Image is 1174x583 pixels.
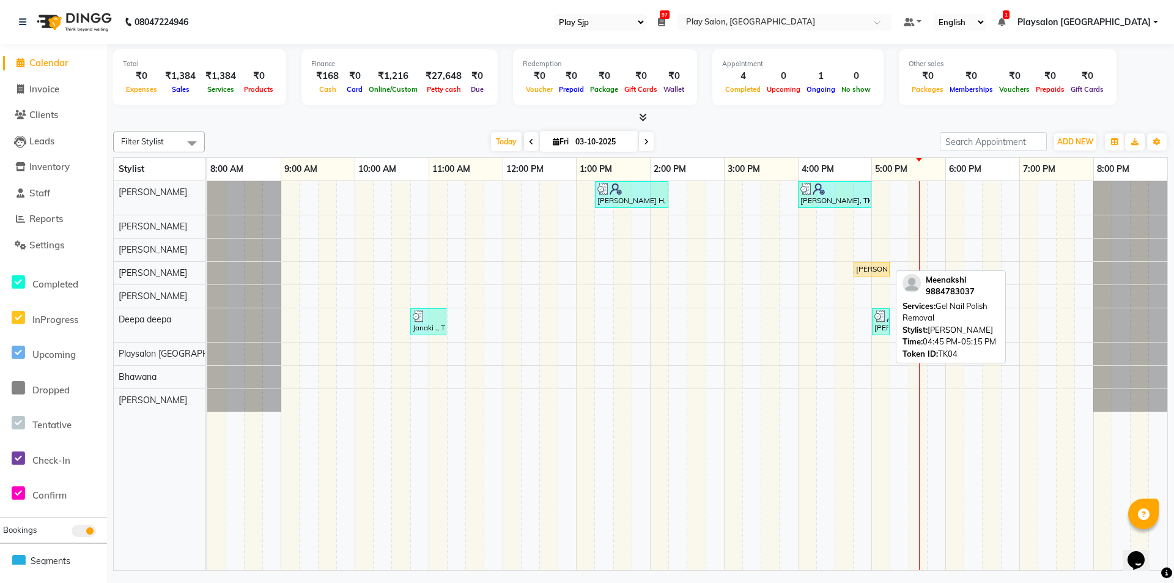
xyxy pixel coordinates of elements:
span: Filter Stylist [121,136,164,146]
div: ₹0 [660,69,687,83]
span: Services [204,85,237,94]
div: 4 [722,69,764,83]
div: Other sales [909,59,1107,69]
a: 8:00 AM [207,160,246,178]
b: 08047224946 [135,5,188,39]
div: ₹1,216 [366,69,421,83]
span: Wallet [660,85,687,94]
span: [PERSON_NAME] [119,221,187,232]
div: ₹0 [123,69,160,83]
a: 12:00 PM [503,160,547,178]
span: Clients [29,109,58,121]
a: 9:00 AM [281,160,320,178]
div: 0 [838,69,874,83]
span: Petty cash [424,85,464,94]
a: 5:00 PM [872,160,910,178]
span: Stylist: [903,325,928,335]
span: Vouchers [996,85,1033,94]
input: Search Appointment [940,132,1047,151]
span: ADD NEW [1057,137,1093,146]
span: [PERSON_NAME] [119,244,187,255]
div: Total [123,59,276,69]
span: Playsalon [GEOGRAPHIC_DATA] [1017,16,1151,29]
a: 8:00 PM [1094,160,1132,178]
div: ₹0 [1033,69,1068,83]
span: Prepaid [556,85,587,94]
span: InProgress [32,314,78,325]
span: Tentative [32,419,72,431]
span: Sales [169,85,193,94]
span: Gel Nail Polish Removal [903,301,988,323]
span: Time: [903,336,923,346]
span: Upcoming [764,85,803,94]
span: Reports [29,213,63,225]
a: 2:00 PM [651,160,689,178]
span: Due [468,85,487,94]
div: ₹1,384 [201,69,241,83]
div: ₹27,648 [421,69,467,83]
div: ₹0 [467,69,488,83]
span: Dropped [32,384,70,396]
span: [PERSON_NAME] [119,291,187,302]
span: No show [838,85,874,94]
span: Fri [550,137,572,146]
div: ₹0 [621,69,660,83]
div: [PERSON_NAME], TK03, 04:00 PM-05:00 PM, Hair Cut [DEMOGRAPHIC_DATA] (Stylist) [799,183,870,206]
span: [PERSON_NAME] [119,395,187,406]
div: 0 [764,69,803,83]
span: Cash [316,85,339,94]
span: Online/Custom [366,85,421,94]
div: ₹0 [996,69,1033,83]
span: [PERSON_NAME] [119,187,187,198]
span: Packages [909,85,947,94]
span: Services: [903,301,936,311]
div: ₹0 [909,69,947,83]
span: Stylist [119,163,144,174]
div: ₹0 [344,69,366,83]
div: 04:45 PM-05:15 PM [903,336,999,348]
div: ₹0 [241,69,276,83]
div: TK04 [903,348,999,360]
span: Settings [29,239,64,251]
div: ₹1,384 [160,69,201,83]
span: Completed [32,278,78,290]
div: ₹0 [556,69,587,83]
input: 2025-10-03 [572,133,633,151]
span: Bookings [3,525,37,535]
span: Token ID: [903,349,938,358]
a: 6:00 PM [946,160,984,178]
span: Prepaids [1033,85,1068,94]
span: [PERSON_NAME] [119,267,187,278]
div: [PERSON_NAME] H, TK02, 01:15 PM-02:15 PM, Hair Cut Men stylist [596,183,667,206]
span: Gift Cards [1068,85,1107,94]
a: 7:00 PM [1020,160,1058,178]
span: Bhawana [119,371,157,382]
span: Voucher [523,85,556,94]
span: Inventory [29,161,70,173]
span: Products [241,85,276,94]
span: Memberships [947,85,996,94]
div: Janaki ., TK01, 10:45 AM-11:15 AM, Bead waxing upper lip,Threading-Eye Brow Shaping [412,310,445,333]
span: Meenakshi [926,275,966,284]
span: Leads [29,135,54,147]
div: [PERSON_NAME], TK04, 04:45 PM-05:15 PM, Gel Nail Polish Removal [855,264,888,275]
div: 1 [803,69,838,83]
div: ₹0 [947,69,996,83]
span: Expenses [123,85,160,94]
div: Redemption [523,59,687,69]
span: Ongoing [803,85,838,94]
div: [PERSON_NAME], TK03, 05:00 PM-05:15 PM, Threading-Eye Brow Shaping (₹60) [873,310,888,333]
span: Confirm [32,489,67,501]
span: Playsalon [GEOGRAPHIC_DATA] [119,348,246,359]
a: 10:00 AM [355,160,399,178]
span: Staff [29,187,50,199]
span: Card [344,85,366,94]
div: Finance [311,59,488,69]
iframe: chat widget [1123,534,1162,571]
div: ₹0 [1068,69,1107,83]
span: Upcoming [32,349,76,360]
div: Appointment [722,59,874,69]
div: ₹168 [311,69,344,83]
span: Calendar [29,57,68,69]
a: 11:00 AM [429,160,473,178]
